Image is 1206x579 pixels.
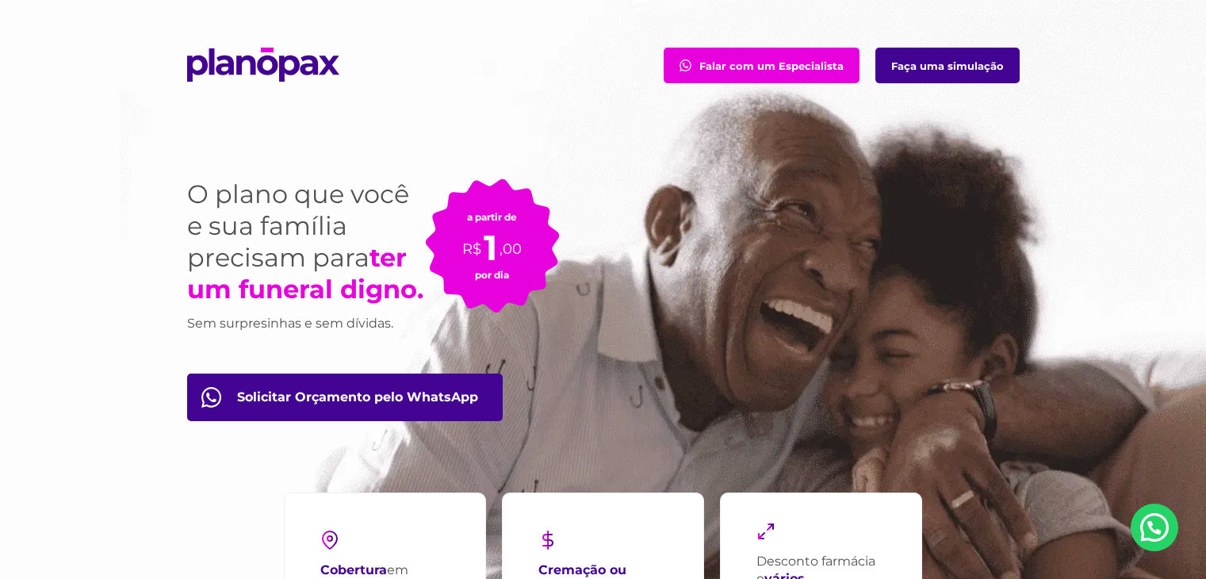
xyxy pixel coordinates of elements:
[1131,504,1178,551] a: Nosso Whatsapp
[664,48,860,83] a: Falar com um Especialista
[467,211,517,223] small: a partir de
[680,59,691,71] img: fale com consultor
[187,242,423,305] strong: ter um funeral digno.
[462,223,522,259] p: R$ ,00
[187,178,425,305] h1: O plano que você e sua família precisam para
[538,531,557,550] img: dollar
[484,226,497,269] span: 1
[320,562,387,577] strong: Cobertura
[875,48,1020,83] a: Faça uma simulação
[201,387,221,408] img: fale com consultor
[187,48,339,82] img: planopax
[187,374,503,421] a: Orçamento pelo WhatsApp btn-orcamento
[320,531,339,550] img: pin
[187,313,425,334] h3: Sem surpresinhas e sem dívidas.
[756,522,775,541] img: maximize
[475,269,509,281] small: por dia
